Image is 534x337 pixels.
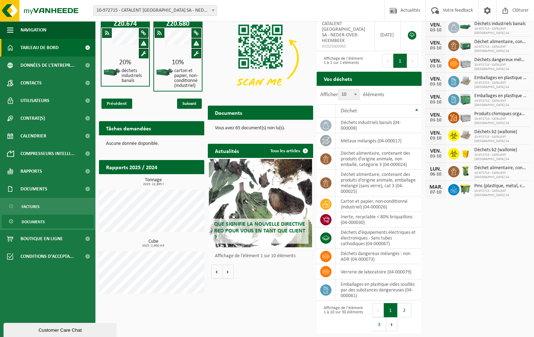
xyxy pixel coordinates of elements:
[2,200,94,213] a: Factures
[474,39,527,45] span: Déchet alimentaire, contenant des produits d'origine animale, emballage mélangé ...
[20,127,46,145] span: Calendrier
[386,317,397,331] button: Next
[429,112,443,118] div: VEN.
[335,196,422,212] td: carton et papier, non-conditionné (industriel) (04-000026)
[20,145,75,162] span: Compresseurs intelli...
[393,54,407,68] button: 1
[429,118,443,123] div: 03-10
[102,20,148,28] h1: Z20.674
[156,68,174,77] img: HK-XZ-20-GN-01
[4,321,118,337] iframe: chat widget
[335,170,422,196] td: déchet alimentaire, contenant des produits d'origine animale, emballage mélangé (sans verre), cat...
[99,121,158,135] h2: Tâches demandées
[335,212,422,227] td: inerte, recyclable < 80% briquaillons (04-000030)
[101,59,149,66] div: 20%
[22,200,40,213] span: Factures
[429,64,443,69] div: 03-10
[155,20,201,28] h1: Z20.680
[459,24,471,30] img: HK-XZ-20-GN-01
[335,264,422,279] td: verrerie de laboratoire (04-000079)
[398,303,411,317] button: 2
[317,72,359,85] h2: Vos déchets
[209,159,312,247] a: Que signifie la nouvelle directive RED pour vous en tant que client ?
[335,249,422,264] td: déchets dangereux mélangés : non ADR (04-000073)
[474,165,527,171] span: Déchet alimentaire, contenant des produits d'origine animale, non emballé, catég...
[208,144,246,158] h2: Actualités
[20,57,75,74] span: Données de l'entrepr...
[474,21,527,27] span: Déchets industriels banals
[382,54,393,68] button: Previous
[208,19,313,97] img: Download de VHEPlus App
[20,21,46,39] span: Navigation
[459,93,471,106] img: PB-HB-1400-HPE-GN-11
[20,180,47,198] span: Documents
[102,244,204,248] span: 2025: 2,900 m3
[101,99,132,109] span: Précédent
[102,183,204,186] span: 2025: 22,895 t
[103,68,121,77] img: HK-XZ-20-GN-01
[177,99,202,109] span: Suivant
[384,303,398,317] button: 1
[335,227,422,249] td: déchets d'équipements électriques et électroniques - Sans tubes cathodiques (04-000067)
[459,75,471,87] img: LP-PA-00000-WDN-11
[372,303,384,317] button: Previous
[20,92,49,110] span: Utilisateurs
[459,147,471,159] img: LP-SB-00050-HPE-22
[429,46,443,51] div: 03-10
[459,129,471,141] img: LP-PA-00000-WDN-11
[335,133,422,148] td: métaux mélangés (04-000017)
[474,75,527,81] span: Emballages en plastique vides souillés par des substances dangereuses
[429,22,443,28] div: VEN.
[429,28,443,33] div: 03-10
[214,221,305,241] span: Que signifie la nouvelle directive RED pour vous en tant que client ?
[215,254,310,259] p: Affichage de l'élément 1 sur 10 éléments
[429,172,443,177] div: 06-10
[429,76,443,82] div: VEN.
[474,147,527,153] span: Déchets b2 (wallonie)
[338,89,359,100] span: 10
[474,189,527,197] span: 10-972715 - CATALENT [GEOGRAPHIC_DATA] SA
[94,6,217,16] span: 10-972715 - CATALENT BELGIUM SA - NEDER-OVER-HEEMBEEK
[20,162,42,180] span: Rapports
[459,165,471,177] img: WB-0140-HPE-GN-50
[429,148,443,154] div: VEN.
[20,248,74,265] span: Conditions d'accepta...
[322,44,369,49] span: RED25009965
[407,54,418,68] button: Next
[474,63,527,71] span: 10-972715 - CATALENT [GEOGRAPHIC_DATA] SA
[429,130,443,136] div: VEN.
[474,183,527,189] span: Pmc (plastique, métal, carton boisson) (industriel)
[474,117,527,125] span: 10-972715 - CATALENT [GEOGRAPHIC_DATA] SA
[20,74,42,92] span: Contacts
[429,190,443,195] div: 07-10
[474,111,527,117] span: Produits chimiques organiques, non dangereux en petit emballage
[102,239,204,248] h3: Cube
[429,58,443,64] div: VEN.
[211,265,223,279] button: Vorige
[20,110,45,127] span: Contrat(s)
[208,106,249,119] h2: Documents
[122,69,147,83] h4: déchets industriels banals
[102,178,204,186] h3: Tonnage
[265,144,312,158] a: Tous les articles
[93,5,217,16] span: 10-972715 - CATALENT BELGIUM SA - NEDER-OVER-HEEMBEEK
[474,45,527,53] span: 10-972715 - CATALENT [GEOGRAPHIC_DATA] SA
[474,27,527,35] span: 10-972715 - CATALENT [GEOGRAPHIC_DATA] SA
[372,317,386,331] button: 3
[320,53,366,69] div: Affichage de l'élément 1 à 1 sur 1 éléments
[22,215,45,229] span: Documents
[335,279,422,301] td: emballages en plastique vides souillés par des substances dangereuses (04-000081)
[154,59,202,66] div: 10%
[474,57,527,63] span: Déchets dangereux mélangés : non adr
[459,183,471,195] img: WB-1100-HPE-GN-50
[429,184,443,190] div: MAR.
[339,90,359,100] span: 10
[429,166,443,172] div: LUN.
[335,118,422,133] td: déchets industriels banals (04-000008)
[429,82,443,87] div: 03-10
[341,108,357,114] span: Déchet
[335,148,422,170] td: déchet alimentaire, contenant des produits d'origine animale, non emballé, catégorie 3 (04-000024)
[322,21,365,43] span: CATALENT [GEOGRAPHIC_DATA] SA - NEDER-OVER-HEEMBEEK
[474,153,527,161] span: 10-972715 - CATALENT [GEOGRAPHIC_DATA] SA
